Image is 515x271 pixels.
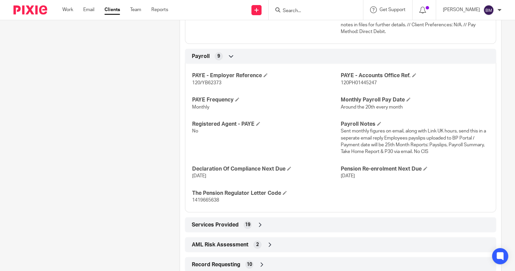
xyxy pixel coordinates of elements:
h4: PAYE - Employer Reference [192,72,340,79]
input: Search [282,8,343,14]
a: Team [130,6,141,13]
span: No [192,129,198,133]
h4: Payroll Notes [341,121,489,128]
img: Pixie [13,5,47,14]
span: Around the 20th every month [341,105,403,110]
a: Reports [151,6,168,13]
h4: Declaration Of Compliance Next Due [192,165,340,173]
span: 2 [256,241,259,248]
span: Payroll [192,53,210,60]
a: Work [62,6,73,13]
span: Get Support [380,7,405,12]
span: Sent monthly figures on email, along with Link UK hours, send this in a seperate email reply Empl... [341,129,486,154]
span: 120/YB62373 [192,81,221,85]
h4: The Pension Regulator Letter Code [192,190,340,197]
span: Services Provided [192,221,239,229]
p: [PERSON_NAME] [443,6,480,13]
span: AML Risk Assessment [192,241,248,248]
span: 120PH01445247 [341,81,377,85]
span: 9 [217,53,220,60]
span: Monthly [192,105,209,110]
span: 19 [245,221,250,228]
h4: Monthly Payroll Pay Date [341,96,489,103]
span: Record Requesting [192,261,240,268]
a: Email [83,6,94,13]
span: 1419665638 [192,198,219,203]
img: svg%3E [483,5,494,16]
h4: PAYE - Accounts Office Ref. [341,72,489,79]
a: Clients [104,6,120,13]
h4: Pension Re-enrolment Next Due [341,165,489,173]
span: [DATE] [341,174,355,178]
h4: PAYE Frequency [192,96,340,103]
h4: Registered Agent - PAYE [192,121,340,128]
span: 10 [247,261,252,268]
span: [DATE] [192,174,206,178]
